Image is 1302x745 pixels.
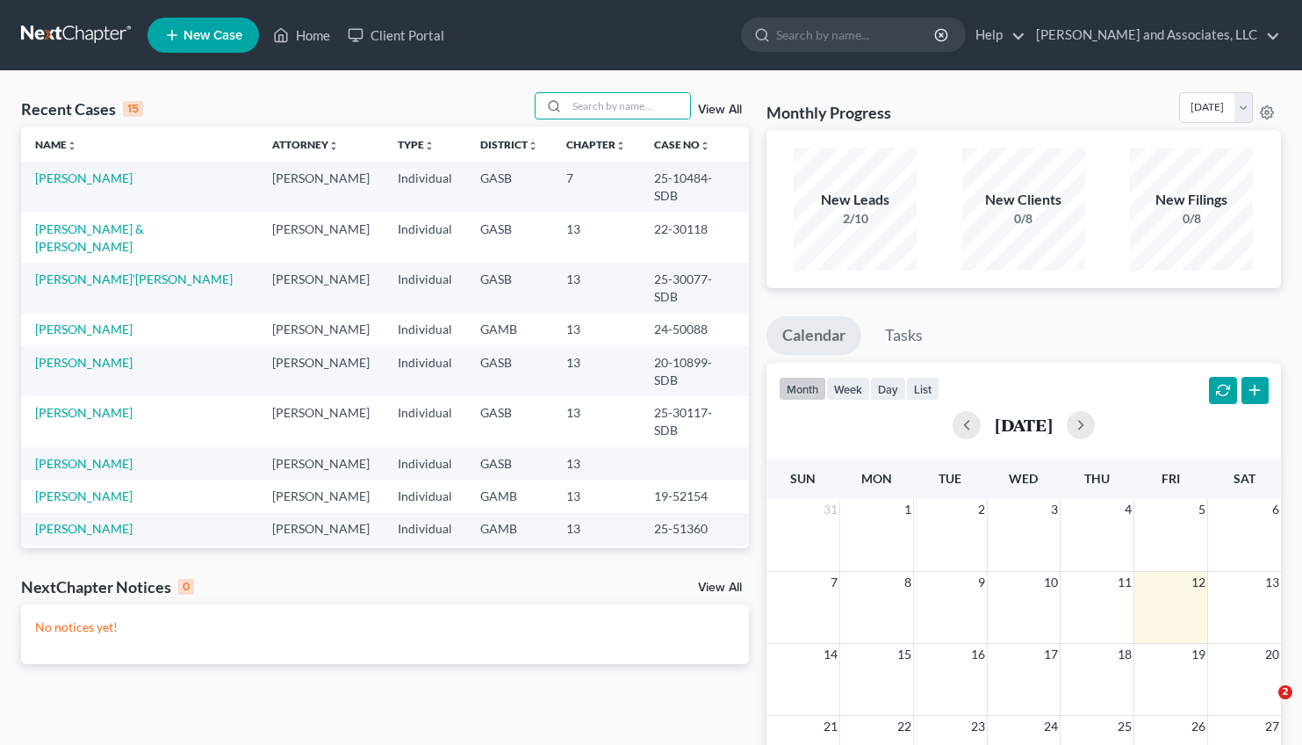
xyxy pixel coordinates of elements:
span: Fri [1162,471,1180,486]
td: [PERSON_NAME] [258,162,384,212]
span: 11 [1116,572,1133,593]
td: GASB [466,162,552,212]
td: 13 [552,546,640,596]
span: 13 [1263,572,1281,593]
span: Tue [939,471,961,486]
span: 24 [1042,716,1060,737]
td: GASB [466,447,552,480]
td: Individual [384,263,466,313]
a: View All [698,582,742,594]
a: [PERSON_NAME] [35,488,133,503]
td: 7 [552,162,640,212]
button: list [906,377,939,401]
input: Search by name... [776,18,937,51]
span: 21 [822,716,839,737]
td: 20-10899-SDB [640,346,749,396]
td: Individual [384,480,466,512]
span: 26 [1190,716,1207,737]
span: 2 [1278,685,1292,699]
td: GAMB [466,480,552,512]
div: 0 [178,579,194,595]
span: 8 [903,572,913,593]
td: GASB [466,263,552,313]
i: unfold_more [528,141,538,151]
td: Individual [384,162,466,212]
td: 13 [552,513,640,546]
div: 0/8 [1130,210,1253,228]
td: 13 [552,346,640,396]
button: week [826,377,870,401]
a: Attorneyunfold_more [272,138,339,151]
span: Sat [1234,471,1255,486]
td: [PERSON_NAME] [258,396,384,446]
td: 13 [552,396,640,446]
td: Individual [384,346,466,396]
td: GASB [466,546,552,596]
a: [PERSON_NAME]'[PERSON_NAME] [35,271,233,286]
span: 3 [1049,499,1060,520]
a: Calendar [766,316,861,355]
td: [PERSON_NAME] [258,513,384,546]
span: 20 [1263,644,1281,665]
a: Tasks [869,316,939,355]
span: Sun [790,471,816,486]
td: Individual [384,213,466,263]
td: 13 [552,314,640,346]
span: New Case [183,29,242,42]
a: Case Nounfold_more [654,138,710,151]
span: 19 [1190,644,1207,665]
td: Individual [384,396,466,446]
h2: [DATE] [995,416,1053,434]
span: 9 [976,572,987,593]
td: 13 [552,213,640,263]
td: Individual [384,513,466,546]
span: 1 [903,499,913,520]
td: [PERSON_NAME] [258,263,384,313]
a: Districtunfold_more [480,138,538,151]
td: GAMB [466,513,552,546]
td: 19-52154 [640,480,749,512]
td: GASB [466,346,552,396]
div: 0/8 [962,210,1085,228]
span: Thu [1084,471,1110,486]
div: New Leads [794,190,917,210]
a: [PERSON_NAME] [35,322,133,336]
td: [PERSON_NAME] [258,447,384,480]
i: unfold_more [700,141,710,151]
td: 25-30077-SDB [640,263,749,313]
td: GASB [466,213,552,263]
a: [PERSON_NAME] [35,456,133,471]
a: [PERSON_NAME] and Associates, LLC [1027,19,1280,51]
i: unfold_more [615,141,626,151]
span: 4 [1123,499,1133,520]
span: 31 [822,499,839,520]
a: Nameunfold_more [35,138,77,151]
span: 25 [1116,716,1133,737]
span: 22 [896,716,913,737]
td: [PERSON_NAME] [258,546,384,596]
i: unfold_more [67,141,77,151]
span: 5 [1197,499,1207,520]
td: 23-30043-SDB [640,546,749,596]
a: [PERSON_NAME] [35,170,133,185]
span: 16 [969,644,987,665]
a: [PERSON_NAME] & [PERSON_NAME] [35,221,144,254]
div: NextChapter Notices [21,576,194,597]
td: 13 [552,263,640,313]
h3: Monthly Progress [766,102,891,123]
span: Mon [861,471,892,486]
iframe: Intercom live chat [1242,685,1284,727]
td: GASB [466,396,552,446]
td: Individual [384,314,466,346]
i: unfold_more [424,141,435,151]
td: 25-30117-SDB [640,396,749,446]
i: unfold_more [328,141,339,151]
a: Home [264,19,339,51]
td: Individual [384,546,466,596]
div: Recent Cases [21,98,143,119]
span: 18 [1116,644,1133,665]
td: Individual [384,447,466,480]
a: Chapterunfold_more [566,138,626,151]
button: day [870,377,906,401]
span: 7 [829,572,839,593]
